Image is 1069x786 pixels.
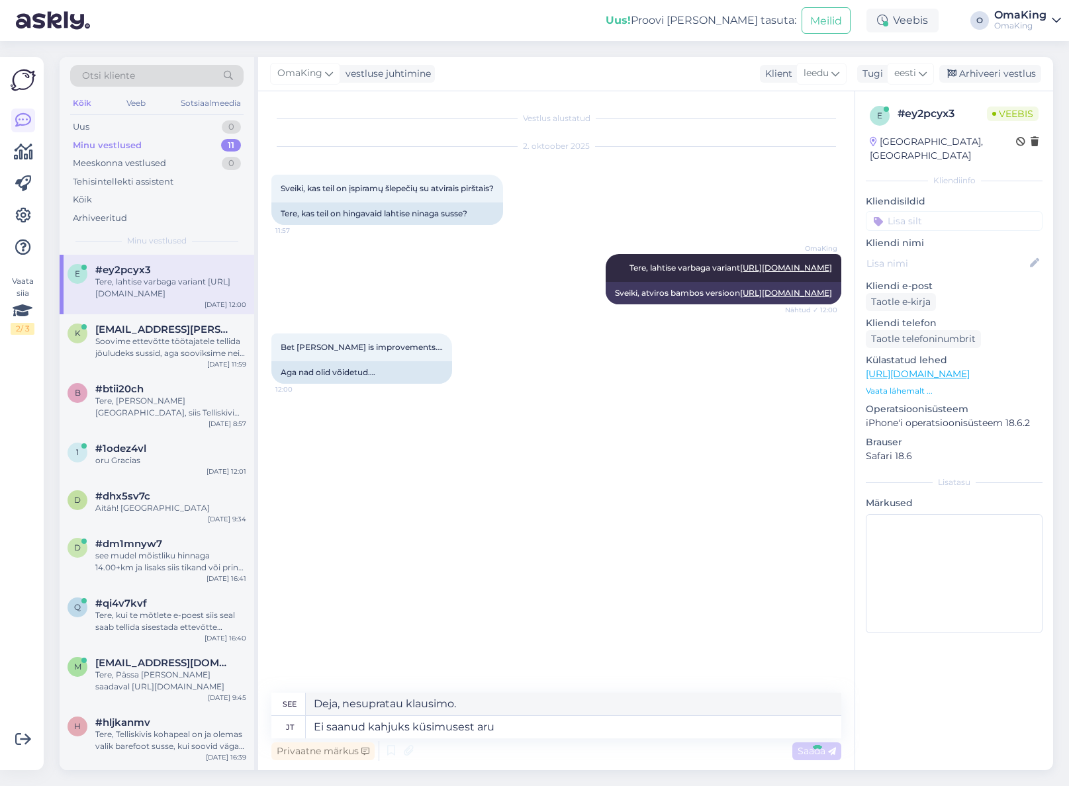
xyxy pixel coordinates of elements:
[866,280,933,292] font: Kliendi e-post
[740,263,832,273] font: [URL][DOMAIN_NAME]
[631,14,796,26] font: Proovi [PERSON_NAME] tasuta:
[870,136,983,161] font: [GEOGRAPHIC_DATA], [GEOGRAPHIC_DATA]
[898,107,905,120] font: #
[21,324,30,333] font: / 3
[205,300,246,309] font: [DATE] 12:00
[938,477,970,487] font: Lisatasu
[95,597,147,609] span: #qi4v7kvf
[95,670,224,691] font: Tere, Pässa [PERSON_NAME] saadaval [URL][DOMAIN_NAME]
[862,67,883,79] font: Tugi
[74,543,81,552] font: d
[871,333,976,345] font: Taotle telefoninumbrit
[615,288,740,298] font: Sveiki, atviros bambos versioon
[804,67,829,79] font: leedu
[606,14,631,26] font: Uus!
[95,382,144,395] font: #btii20ch
[205,634,246,642] font: [DATE] 16:40
[95,729,244,775] font: Tere, Telliskivis kohapeal on ja olemas valik barefoot susse, kui soovid väga täpset vastust, sii...
[765,67,792,79] font: Klient
[73,140,142,150] font: Minu vestlused
[95,550,244,584] font: see mudel mõistliku hinnaga 14.00+km ja lisaks siis tikand või print, mida siis ise valite.
[281,367,375,377] font: Aga nad olid võidetud….
[785,306,837,314] font: Nähtud ✓ 12:00
[866,450,912,462] font: Safari 18.6
[277,67,322,79] font: OmaKing
[95,455,140,465] font: oru Gracias
[95,716,150,728] font: #hljkanmv
[74,495,81,505] font: d
[877,110,882,120] font: e
[893,14,928,26] font: Veebis
[95,277,230,298] font: Tere, lahtise varbaga variant [URL][DOMAIN_NAME]
[73,121,89,132] font: Uus
[76,447,79,457] font: 1
[866,417,1030,429] font: iPhone'i operatsioonisüsteem 18.6.2
[866,237,924,249] font: Kliendi nimi
[95,323,364,335] font: [EMAIL_ADDRESS][PERSON_NAME][DOMAIN_NAME]
[75,388,81,398] font: b
[95,656,277,669] font: [EMAIL_ADDRESS][DOMAIN_NAME]
[802,7,851,33] button: Meilid
[275,226,290,235] font: 11:57
[523,141,590,151] font: 2. oktoober 2025
[805,244,837,253] font: OmaKing
[207,360,246,369] font: [DATE] 11:59
[73,157,166,168] font: Meeskonna vestlused
[228,140,234,150] font: 11
[866,211,1043,231] input: Lisa silt
[126,98,146,108] font: Veeb
[73,98,91,108] font: Kõik
[871,296,931,308] font: Taotle e-kirja
[11,67,36,93] img: Askly logo
[208,693,246,702] font: [DATE] 9:45
[228,121,234,132] font: 0
[523,113,590,123] font: Vestlus alustatud
[933,175,976,185] font: Kliendiinfo
[281,342,443,352] font: Bet [PERSON_NAME] is improvements….
[95,442,146,455] font: #1odez4vl
[208,515,246,523] font: [DATE] 9:34
[894,67,916,79] font: eesti
[281,208,467,218] font: Tere, kas teil on hingavaid lahtise ninaga susse?
[866,368,970,380] a: [URL][DOMAIN_NAME]
[74,602,81,612] font: q
[95,490,150,502] font: #dhx5sv7c
[999,108,1033,120] font: Veebis
[976,15,983,25] font: O
[994,21,1033,30] font: OmaKing
[810,15,842,27] font: Meilid
[95,610,235,644] font: Tere, kui te mõtlete e-poest siis seal saab tellida sisestada ettevõtte andmed ilusti.
[95,490,150,502] span: #dhx5sv7c
[95,263,151,276] font: #ey2pcyx3
[905,107,954,120] font: ey2pcyx3
[95,443,146,455] span: #1odez4vl
[994,10,1061,31] a: OmaKingOmaKing
[95,503,210,513] font: Aitäh! [GEOGRAPHIC_DATA]
[207,467,246,476] font: [DATE] 12:01
[95,597,147,609] font: #qi4v7kvf
[740,288,832,298] a: [URL][DOMAIN_NAME]
[82,69,135,81] font: Otsi kliente
[228,157,234,168] font: 0
[866,497,913,509] font: Märkused
[74,721,81,731] font: h
[275,385,293,394] font: 12:00
[95,396,246,465] font: Tere, [PERSON_NAME] [GEOGRAPHIC_DATA], siis Telliskivi poes peaks kohapeal olemas olema, e-poodi ...
[74,662,81,672] font: m
[209,419,246,428] font: [DATE] 8:57
[95,537,162,550] font: #dm1mnyw7
[346,67,431,79] font: vestluse juhtimine
[95,717,150,728] span: #hljkanmv
[127,236,187,245] font: Minu vestlused
[16,324,21,333] font: 2
[866,386,933,396] font: Vaata lähemalt ...
[866,436,902,448] font: Brauser
[12,276,34,298] font: Vaata siia
[959,67,1036,79] font: Arhiveeri vestlus
[73,194,92,204] font: Kõik
[994,9,1046,21] font: OmaKing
